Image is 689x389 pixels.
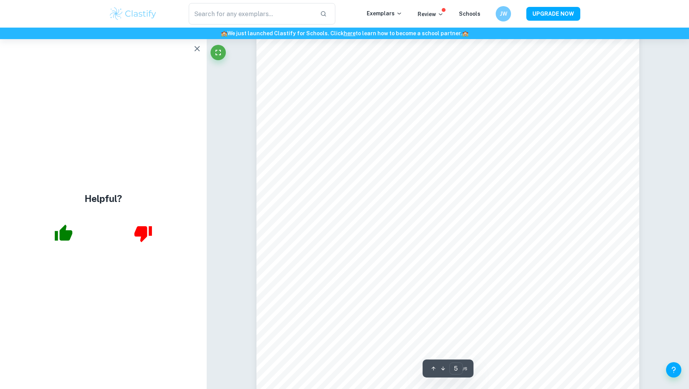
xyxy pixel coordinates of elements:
button: Help and Feedback [666,362,681,378]
h6: We just launched Clastify for Schools. Click to learn how to become a school partner. [2,29,687,38]
button: JW [496,6,511,21]
button: UPGRADE NOW [526,7,580,21]
input: Search for any exemplars... [189,3,314,25]
span: 🏫 [462,30,469,36]
button: Fullscreen [211,45,226,60]
span: 🏫 [221,30,227,36]
p: Exemplars [367,9,402,18]
a: here [344,30,356,36]
h6: JW [499,10,508,18]
p: Review [418,10,444,18]
a: Schools [459,11,480,17]
img: Clastify logo [109,6,157,21]
span: / 6 [463,365,467,372]
h4: Helpful? [85,192,122,205]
